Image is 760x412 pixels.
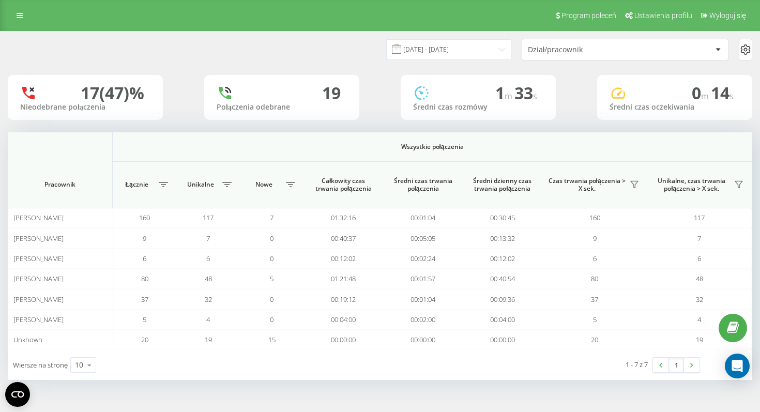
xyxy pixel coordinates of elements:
[593,315,597,324] span: 5
[270,274,273,283] span: 5
[696,274,703,283] span: 48
[668,358,684,372] a: 1
[709,11,746,20] span: Wyloguj się
[181,180,219,189] span: Unikalne
[697,315,701,324] span: 4
[143,315,146,324] span: 5
[303,269,383,289] td: 01:21:48
[696,295,703,304] span: 32
[472,177,534,193] span: Średni dzienny czas trwania połączenia
[463,289,542,309] td: 00:09:36
[217,103,347,112] div: Połączenia odebrane
[495,82,514,104] span: 1
[268,335,276,344] span: 15
[463,269,542,289] td: 00:40:54
[205,335,212,344] span: 19
[711,82,734,104] span: 14
[383,208,463,228] td: 00:01:04
[205,274,212,283] span: 48
[270,213,273,222] span: 7
[413,103,543,112] div: Średni czas rozmówy
[505,90,514,102] span: m
[589,213,600,222] span: 160
[696,335,703,344] span: 19
[206,315,210,324] span: 4
[13,274,64,283] span: [PERSON_NAME]
[75,360,83,370] div: 10
[463,249,542,269] td: 00:12:02
[141,335,148,344] span: 20
[322,83,341,103] div: 19
[591,335,598,344] span: 20
[533,90,537,102] span: s
[203,213,214,222] span: 117
[205,295,212,304] span: 32
[383,228,463,248] td: 00:05:05
[463,310,542,330] td: 00:04:00
[626,359,648,370] div: 1 - 7 z 7
[593,234,597,243] span: 9
[697,254,701,263] span: 6
[139,213,150,222] span: 160
[463,208,542,228] td: 00:30:45
[729,90,734,102] span: s
[312,177,374,193] span: Całkowity czas trwania połączenia
[514,82,537,104] span: 33
[245,180,283,189] span: Nowe
[143,254,146,263] span: 6
[692,82,711,104] span: 0
[383,289,463,309] td: 00:01:04
[463,330,542,350] td: 00:00:00
[20,103,150,112] div: Nieodebrane połączenia
[528,45,651,54] div: Dział/pracownik
[697,234,701,243] span: 7
[303,310,383,330] td: 00:04:00
[303,228,383,248] td: 00:40:37
[13,213,64,222] span: [PERSON_NAME]
[591,295,598,304] span: 37
[206,234,210,243] span: 7
[141,274,148,283] span: 80
[13,295,64,304] span: [PERSON_NAME]
[270,254,273,263] span: 0
[610,103,740,112] div: Średni czas oczekiwania
[634,11,692,20] span: Ustawienia profilu
[118,180,156,189] span: Łącznie
[652,177,731,193] span: Unikalne, czas trwania połączenia > X sek.
[303,208,383,228] td: 01:32:16
[270,295,273,304] span: 0
[13,315,64,324] span: [PERSON_NAME]
[303,330,383,350] td: 00:00:00
[383,330,463,350] td: 00:00:00
[701,90,711,102] span: m
[725,354,750,378] div: Open Intercom Messenger
[143,234,146,243] span: 9
[5,382,30,407] button: Open CMP widget
[591,274,598,283] span: 80
[694,213,705,222] span: 117
[270,234,273,243] span: 0
[392,177,454,193] span: Średni czas trwania połączenia
[463,228,542,248] td: 00:13:32
[303,249,383,269] td: 00:12:02
[383,249,463,269] td: 00:02:24
[561,11,616,20] span: Program poleceń
[13,234,64,243] span: [PERSON_NAME]
[13,360,68,370] span: Wiersze na stronę
[81,83,144,103] div: 17 (47)%
[18,180,102,189] span: Pracownik
[206,254,210,263] span: 6
[383,310,463,330] td: 00:02:00
[270,315,273,324] span: 0
[383,269,463,289] td: 00:01:57
[593,254,597,263] span: 6
[303,289,383,309] td: 00:19:12
[149,143,715,151] span: Wszystkie połączenia
[13,335,42,344] span: Unknown
[548,177,627,193] span: Czas trwania połączenia > X sek.
[13,254,64,263] span: [PERSON_NAME]
[141,295,148,304] span: 37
